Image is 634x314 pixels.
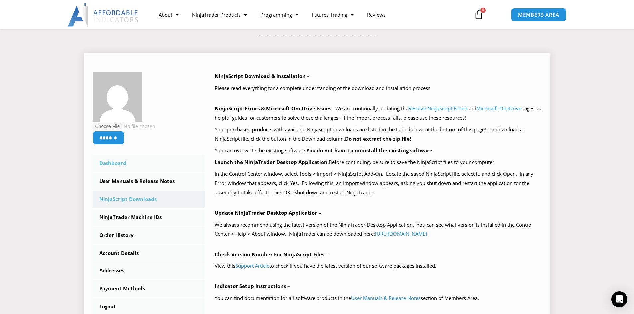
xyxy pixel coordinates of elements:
[254,7,305,22] a: Programming
[215,146,542,155] p: You can overwrite the existing software.
[518,12,559,17] span: MEMBERS AREA
[93,245,205,262] a: Account Details
[93,155,205,172] a: Dashboard
[215,220,542,239] p: We always recommend using the latest version of the NinjaTrader Desktop Application. You can see ...
[215,158,542,167] p: Before continuing, be sure to save the NinjaScript files to your computer.
[215,104,542,123] p: We are continually updating the and pages as helpful guides for customers to solve these challeng...
[215,294,542,303] p: You can find documentation for all software products in the section of Members Area.
[215,283,290,289] b: Indicator Setup Instructions –
[68,3,139,27] img: LogoAI | Affordable Indicators – NinjaTrader
[93,262,205,279] a: Addresses
[215,159,329,165] b: Launch the NinjaTrader Desktop Application.
[152,7,185,22] a: About
[408,105,468,112] a: Resolve NinjaScript Errors
[351,295,421,301] a: User Manuals & Release Notes
[93,227,205,244] a: Order History
[215,73,310,79] b: NinjaScript Download & Installation –
[215,251,328,258] b: Check Version Number For NinjaScript Files –
[93,209,205,226] a: NinjaTrader Machine IDs
[305,7,360,22] a: Futures Trading
[235,262,269,269] a: Support Article
[476,105,521,112] a: Microsoft OneDrive
[511,8,566,22] a: MEMBERS AREA
[93,191,205,208] a: NinjaScript Downloads
[215,262,542,271] p: View this to check if you have the latest version of our software packages installed.
[375,230,427,237] a: [URL][DOMAIN_NAME]
[215,125,542,144] p: Your purchased products with available NinjaScript downloads are listed in the table below, at th...
[360,7,392,22] a: Reviews
[480,8,486,13] span: 0
[152,7,466,22] nav: Menu
[215,105,335,112] b: NinjaScript Errors & Microsoft OneDrive Issues –
[215,84,542,93] p: Please read everything for a complete understanding of the download and installation process.
[185,7,254,22] a: NinjaTrader Products
[464,5,493,24] a: 0
[215,169,542,197] p: In the Control Center window, select Tools > Import > NinjaScript Add-On. Locate the saved NinjaS...
[215,209,322,216] b: Update NinjaTrader Desktop Application –
[93,72,142,122] img: 84a19aeb8874be86cac5b044869c7b821ccc73631c7bef4199cf94898ec0bb2a
[93,280,205,297] a: Payment Methods
[345,135,411,142] b: Do not extract the zip file!
[306,147,434,154] b: You do not have to uninstall the existing software.
[611,291,627,307] div: Open Intercom Messenger
[93,173,205,190] a: User Manuals & Release Notes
